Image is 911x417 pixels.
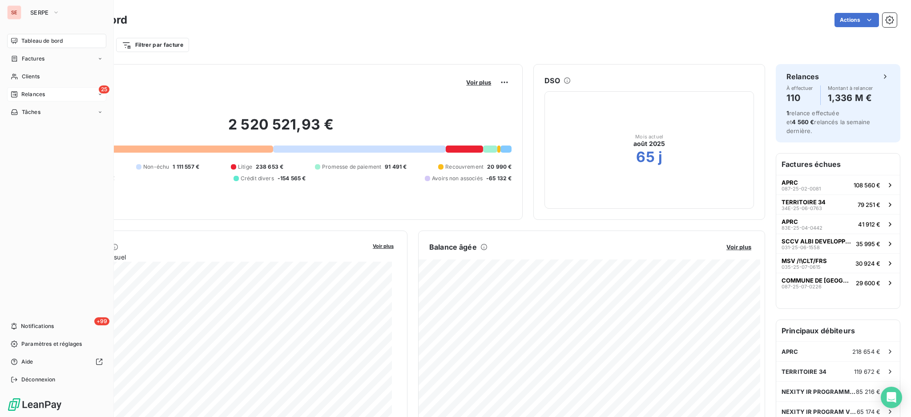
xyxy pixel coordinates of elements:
span: Paramètres et réglages [21,340,82,348]
h6: Principaux débiteurs [776,320,900,341]
span: relance effectuée et relancés la semaine dernière. [786,109,870,134]
span: Déconnexion [21,376,56,384]
h6: DSO [544,75,560,86]
span: Litige [238,163,252,171]
a: Factures [7,52,106,66]
span: 65 174 € [857,408,880,415]
h2: 2 520 521,93 € [50,116,512,142]
span: APRC [782,179,798,186]
a: Paramètres et réglages [7,337,106,351]
span: Notifications [21,322,54,330]
span: Tâches [22,108,40,116]
span: MSV /!\CLT/FRS [782,257,827,264]
span: Voir plus [373,243,394,249]
span: 79 251 € [858,201,880,208]
span: TERRITOIRE 34 [782,198,826,206]
span: APRC [782,218,798,225]
h2: 65 [636,148,654,166]
span: août 2025 [633,139,665,148]
span: Factures [22,55,44,63]
a: 25Relances [7,87,106,101]
h6: Factures échues [776,154,900,175]
span: -65 132 € [486,174,512,182]
span: SERPE [30,9,49,16]
span: 29 600 € [856,279,880,287]
span: Recouvrement [445,163,484,171]
span: 031-25-06-1558 [782,245,820,250]
span: Clients [22,73,40,81]
span: 25 [99,85,109,93]
h6: Relances [786,71,819,82]
span: 83E-25-04-0442 [782,225,822,231]
div: SE [7,5,21,20]
span: Voir plus [726,243,751,251]
span: Mois actuel [635,134,663,139]
a: Tâches [7,105,106,119]
a: Aide [7,355,106,369]
button: MSV /!\CLT/FRS035-25-07-061530 924 € [776,253,900,273]
button: Voir plus [464,78,494,86]
span: COMMUNE DE [GEOGRAPHIC_DATA] [782,277,852,284]
button: COMMUNE DE [GEOGRAPHIC_DATA]087-25-07-022629 600 € [776,273,900,292]
span: +99 [94,317,109,325]
button: SCCV ALBI DEVELOPPEMENT031-25-06-155835 995 € [776,234,900,253]
span: 087-25-07-0226 [782,284,822,289]
span: Voir plus [466,79,491,86]
button: Filtrer par facture [116,38,189,52]
span: Promesse de paiement [322,163,381,171]
span: À effectuer [786,85,813,91]
span: Tableau de bord [21,37,63,45]
span: Crédit divers [241,174,274,182]
span: Aide [21,358,33,366]
span: APRC [782,348,798,355]
span: 30 924 € [855,260,880,267]
img: Logo LeanPay [7,397,62,412]
span: 41 912 € [858,221,880,228]
span: 4 560 € [792,118,814,126]
h2: j [658,148,662,166]
button: Voir plus [370,242,396,250]
button: APRC83E-25-04-044241 912 € [776,214,900,234]
span: 1 [786,109,789,117]
span: 218 654 € [852,348,880,355]
span: 087-25-02-0081 [782,186,821,191]
span: 238 653 € [256,163,283,171]
span: 91 491 € [385,163,407,171]
span: 119 672 € [854,368,880,375]
h4: 110 [786,91,813,105]
span: 035-25-07-0615 [782,264,821,270]
span: NEXITY IR PROGRAM VILLAGE SUD [782,408,857,415]
button: Actions [834,13,879,27]
h4: 1,336 M € [828,91,873,105]
button: APRC087-25-02-0081108 560 € [776,175,900,194]
span: 34E-25-06-0763 [782,206,822,211]
span: 108 560 € [854,182,880,189]
span: 35 995 € [856,240,880,247]
h6: Balance âgée [429,242,477,252]
a: Tableau de bord [7,34,106,48]
span: -154 565 € [278,174,306,182]
span: SCCV ALBI DEVELOPPEMENT [782,238,852,245]
span: NEXITY IR PROGRAMMES GFI [782,388,856,395]
span: TERRITOIRE 34 [782,368,826,375]
span: Montant à relancer [828,85,873,91]
span: 85 216 € [856,388,880,395]
span: Relances [21,90,45,98]
span: 20 990 € [487,163,512,171]
span: Avoirs non associés [432,174,483,182]
span: Non-échu [143,163,169,171]
button: TERRITOIRE 3434E-25-06-076379 251 € [776,194,900,214]
span: Chiffre d'affaires mensuel [50,252,367,262]
a: Clients [7,69,106,84]
button: Voir plus [724,243,754,251]
span: 1 111 557 € [173,163,199,171]
div: Open Intercom Messenger [881,387,902,408]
